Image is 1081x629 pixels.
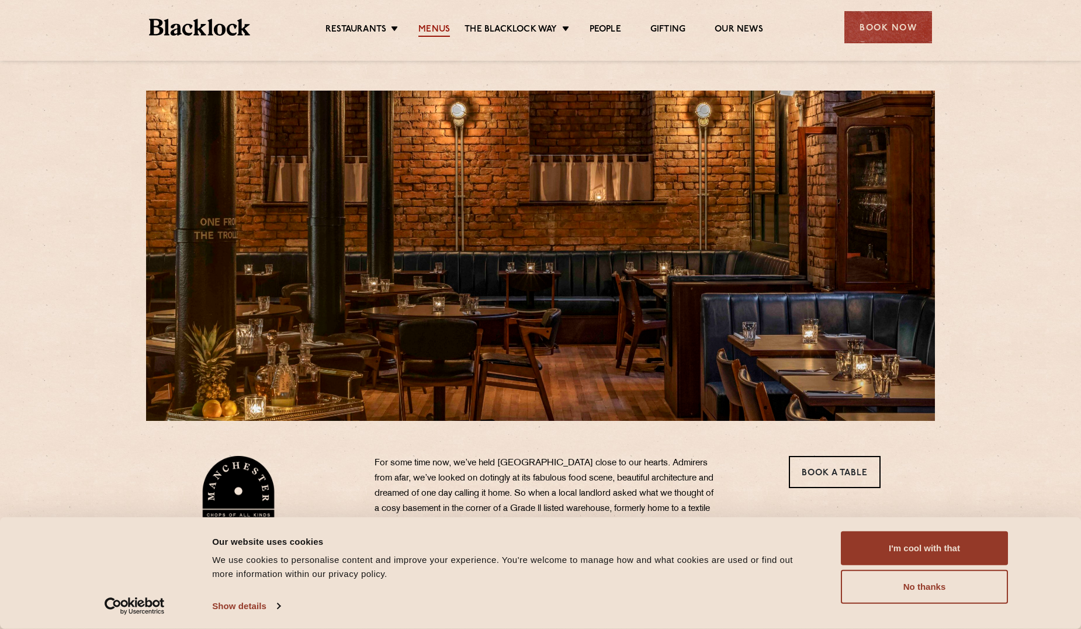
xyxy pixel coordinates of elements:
div: Our website uses cookies [212,534,815,548]
a: Restaurants [325,24,386,37]
p: For some time now, we’ve held [GEOGRAPHIC_DATA] close to our hearts. Admirers from afar, we’ve lo... [375,456,719,592]
a: Gifting [650,24,685,37]
a: Book a Table [789,456,881,488]
a: The Blacklock Way [465,24,557,37]
a: Show details [212,597,280,615]
div: Book Now [844,11,932,43]
a: Our News [715,24,763,37]
button: No thanks [841,570,1008,604]
button: I'm cool with that [841,531,1008,565]
a: Usercentrics Cookiebot - opens in a new window [84,597,186,615]
div: We use cookies to personalise content and improve your experience. You're welcome to manage how a... [212,553,815,581]
a: People [590,24,621,37]
img: BL_Manchester_Logo-bleed.png [200,456,277,544]
a: Menus [418,24,450,37]
img: BL_Textured_Logo-footer-cropped.svg [149,19,250,36]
